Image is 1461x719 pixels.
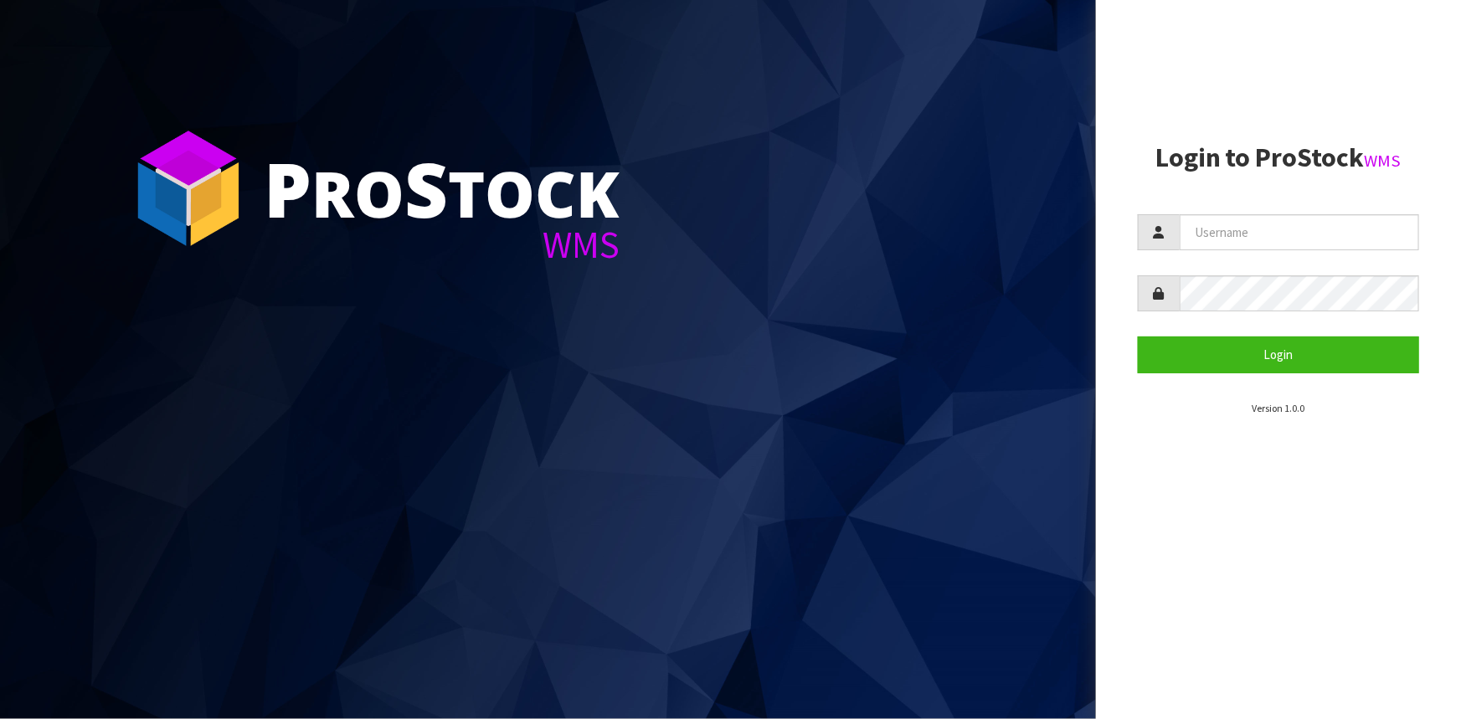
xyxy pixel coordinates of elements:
h2: Login to ProStock [1138,143,1419,172]
div: WMS [264,226,620,264]
span: P [264,137,311,239]
img: ProStock Cube [126,126,251,251]
button: Login [1138,336,1419,372]
span: S [404,137,448,239]
small: Version 1.0.0 [1252,402,1304,414]
input: Username [1180,214,1419,250]
small: WMS [1365,150,1402,172]
div: ro tock [264,151,620,226]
